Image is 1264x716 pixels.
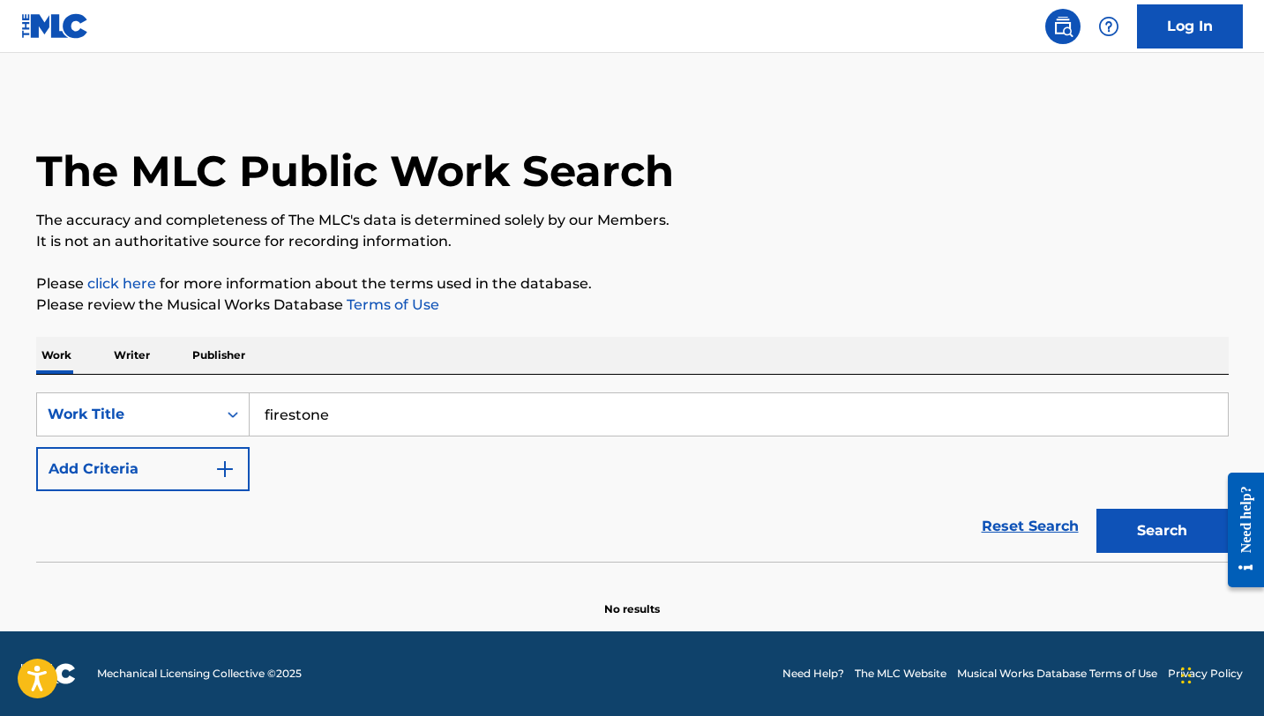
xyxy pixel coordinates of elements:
[855,666,946,682] a: The MLC Website
[1091,9,1126,44] div: Help
[782,666,844,682] a: Need Help?
[36,145,674,198] h1: The MLC Public Work Search
[1045,9,1081,44] a: Public Search
[1176,631,1264,716] iframe: Chat Widget
[21,663,76,684] img: logo
[1215,459,1264,600] iframe: Resource Center
[36,447,250,491] button: Add Criteria
[214,459,236,480] img: 9d2ae6d4665cec9f34b9.svg
[1168,666,1243,682] a: Privacy Policy
[36,337,77,374] p: Work
[36,295,1229,316] p: Please review the Musical Works Database
[973,507,1088,546] a: Reset Search
[957,666,1157,682] a: Musical Works Database Terms of Use
[36,210,1229,231] p: The accuracy and completeness of The MLC's data is determined solely by our Members.
[1096,509,1229,553] button: Search
[36,392,1229,562] form: Search Form
[1137,4,1243,48] a: Log In
[97,666,302,682] span: Mechanical Licensing Collective © 2025
[21,13,89,39] img: MLC Logo
[604,580,660,617] p: No results
[87,275,156,292] a: click here
[1052,16,1073,37] img: search
[48,404,206,425] div: Work Title
[36,273,1229,295] p: Please for more information about the terms used in the database.
[1098,16,1119,37] img: help
[36,231,1229,252] p: It is not an authoritative source for recording information.
[343,296,439,313] a: Terms of Use
[1181,649,1192,702] div: Drag
[187,337,251,374] p: Publisher
[108,337,155,374] p: Writer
